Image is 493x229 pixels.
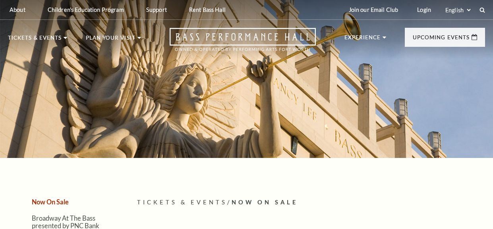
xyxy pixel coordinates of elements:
[444,6,472,14] select: Select:
[146,6,167,13] p: Support
[48,6,124,13] p: Children's Education Program
[232,199,298,206] span: Now On Sale
[8,35,62,45] p: Tickets & Events
[86,35,135,45] p: Plan Your Visit
[10,6,25,13] p: About
[137,199,227,206] span: Tickets & Events
[344,35,381,44] p: Experience
[413,35,470,44] p: Upcoming Events
[32,198,69,206] a: Now On Sale
[137,198,485,208] p: /
[189,6,226,13] p: Rent Bass Hall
